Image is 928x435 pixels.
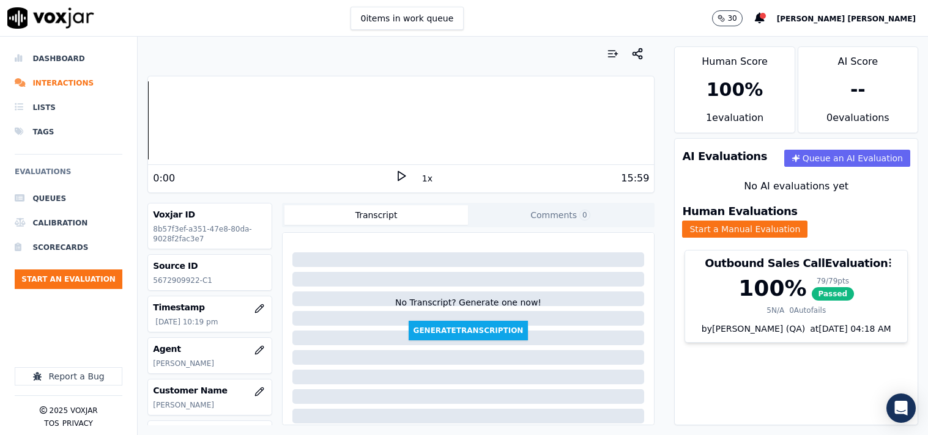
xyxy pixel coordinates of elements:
button: 1x [420,170,435,187]
div: 100 % [707,79,763,101]
img: voxjar logo [7,7,94,29]
div: 0 Autofails [789,305,826,315]
h6: Evaluations [15,164,122,186]
div: 100 % [738,276,806,301]
div: Open Intercom Messenger [886,393,916,423]
h3: Source ID [153,260,266,272]
button: Transcript [284,205,469,225]
p: 30 [727,13,737,23]
div: 0:00 [153,171,175,186]
div: -- [850,79,866,101]
button: TOS [44,419,59,428]
button: Start an Evaluation [15,269,122,289]
span: Passed [812,287,855,301]
div: by [PERSON_NAME] (QA) [685,323,907,342]
div: 1 evaluation [675,111,794,133]
p: 5672909922-C1 [153,276,266,285]
button: [PERSON_NAME] [PERSON_NAME] [777,11,928,26]
a: Queues [15,186,122,211]
h3: Agent [153,343,266,355]
div: No AI evaluations yet [685,179,908,194]
button: Queue an AI Evaluation [784,150,910,167]
button: Comments [468,205,652,225]
div: 79 / 79 pts [812,276,855,286]
span: 0 [579,210,590,221]
button: GenerateTranscription [409,321,529,340]
button: 30 [712,10,754,26]
div: 15:59 [621,171,649,186]
p: 8b57f3ef-a351-47e8-80da-9028f2fac3e7 [153,224,266,244]
a: Dashboard [15,46,122,71]
a: Interactions [15,71,122,95]
a: Tags [15,120,122,144]
div: No Transcript? Generate one now! [395,296,541,321]
p: [PERSON_NAME] [153,400,266,410]
div: AI Score [798,47,918,69]
h3: Human Evaluations [682,206,797,217]
div: at [DATE] 04:18 AM [805,323,891,335]
button: 30 [712,10,742,26]
div: 0 evaluation s [798,111,918,133]
p: [PERSON_NAME] [153,359,266,368]
h3: Voxjar ID [153,208,266,221]
button: Start a Manual Evaluation [682,221,807,238]
p: [DATE] 10:19 pm [155,317,266,327]
div: 5 N/A [767,305,784,315]
p: 2025 Voxjar [50,406,98,415]
button: Privacy [62,419,93,428]
h3: Timestamp [153,301,266,313]
div: Human Score [675,47,794,69]
button: Report a Bug [15,367,122,386]
span: [PERSON_NAME] [PERSON_NAME] [777,15,916,23]
a: Calibration [15,211,122,235]
a: Lists [15,95,122,120]
h3: Customer Name [153,384,266,397]
button: 0items in work queue [351,7,464,30]
a: Scorecards [15,235,122,260]
h3: AI Evaluations [682,151,767,162]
